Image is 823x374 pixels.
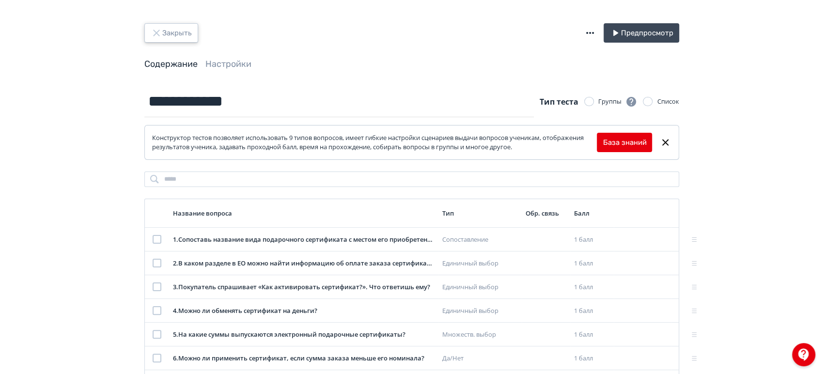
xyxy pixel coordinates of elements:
a: База знаний [603,137,646,148]
div: Конструктор тестов позволяет использовать 9 типов вопросов, имеет гибкие настройки сценариев выда... [152,133,597,152]
div: 1 балл [574,259,610,268]
a: Настройки [205,59,251,69]
div: Единичный выбор [442,259,518,268]
div: Балл [574,209,610,218]
div: Название вопроса [173,209,435,218]
div: Обр. связь [526,209,566,218]
div: Единичный выбор [442,282,518,292]
button: Закрыть [144,23,198,43]
div: Группы [598,96,637,108]
div: 1 балл [574,235,610,245]
div: 1 балл [574,282,610,292]
div: Единичный выбор [442,306,518,316]
div: 6 . Можно ли применить сертификат, если сумма заказа меньше его номинала? [173,354,435,363]
button: Предпросмотр [604,23,679,43]
div: Сопоставление [442,235,518,245]
div: 1 балл [574,330,610,340]
div: 1 балл [574,306,610,316]
div: Тип [442,209,518,218]
div: 1 . Сопоставь название вида подарочного сертификата с местом его приобретения [173,235,435,245]
div: 1 балл [574,354,610,363]
div: 4 . Можно ли обменять сертификат на деньги? [173,306,435,316]
div: Список [657,97,679,107]
div: 2 . В каком разделе в ЕО можно найти информацию об оплате заказа сертификатом? [173,259,435,268]
div: Множеств. выбор [442,330,518,340]
div: 5 . На какие суммы выпускаются электронный подарочные сертификаты? [173,330,435,340]
a: Содержание [144,59,198,69]
button: База знаний [597,133,652,152]
div: 3 . Покупатель спрашивает «Как активировать сертификат?». Что ответишь ему? [173,282,435,292]
div: Да/Нет [442,354,518,363]
span: Тип теста [540,96,578,107]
